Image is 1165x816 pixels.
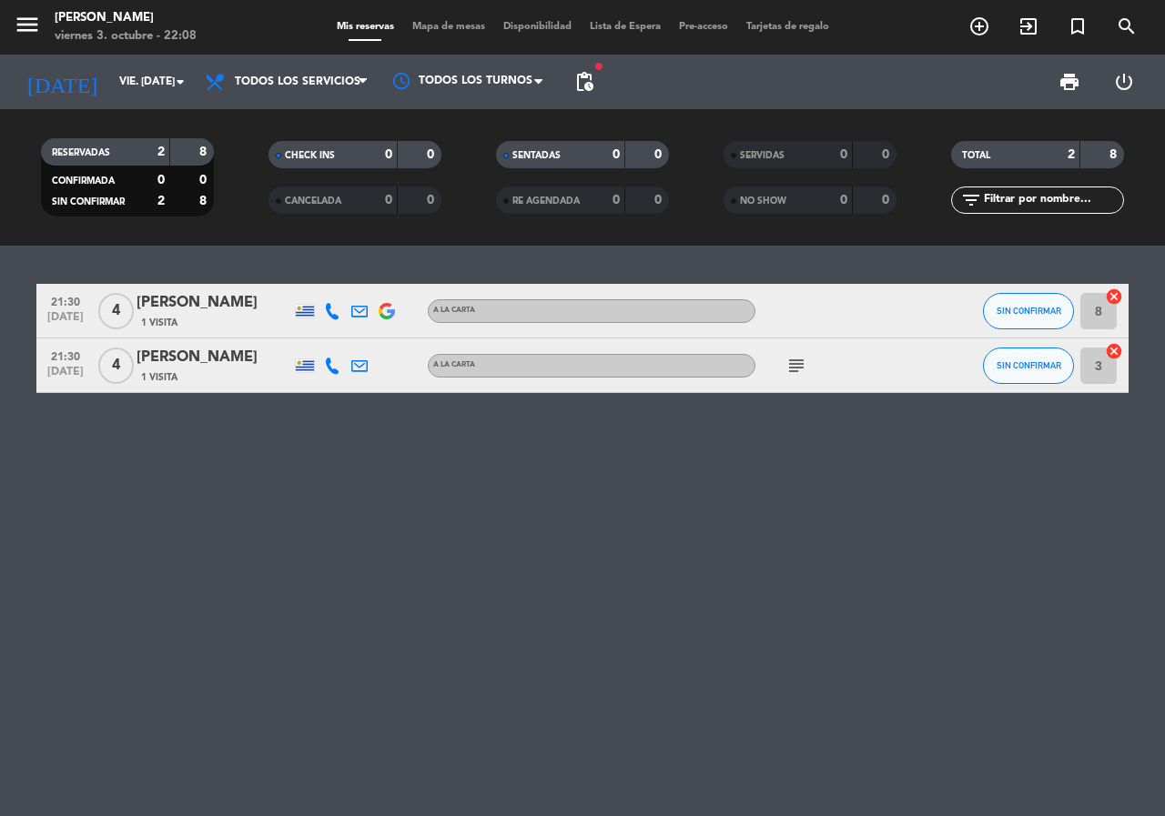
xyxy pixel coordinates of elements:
span: SIN CONFIRMAR [997,360,1061,370]
span: 4 [98,348,134,384]
span: RE AGENDADA [512,196,580,206]
i: turned_in_not [1067,15,1089,37]
strong: 2 [1068,148,1075,161]
div: [PERSON_NAME] [55,9,197,27]
strong: 0 [199,174,210,186]
i: power_settings_new [1113,71,1135,93]
span: Lista de Espera [581,22,670,32]
span: SIN CONFIRMAR [997,306,1061,316]
span: A LA CARTA [433,361,475,368]
strong: 0 [157,174,165,186]
strong: 0 [654,148,665,161]
span: 21:30 [43,345,88,366]
span: Disponibilidad [494,22,581,32]
span: Todos los servicios [235,76,360,88]
strong: 2 [157,195,165,207]
span: TOTAL [962,151,990,160]
i: add_circle_outline [968,15,990,37]
span: SIN CONFIRMAR [52,197,125,207]
div: LOG OUT [1097,55,1151,109]
span: 4 [98,293,134,329]
i: cancel [1105,342,1123,360]
span: fiber_manual_record [593,61,604,72]
span: Tarjetas de regalo [737,22,838,32]
strong: 0 [385,194,392,207]
span: A LA CARTA [433,307,475,314]
i: menu [14,11,41,38]
strong: 0 [613,148,620,161]
span: 21:30 [43,290,88,311]
i: exit_to_app [1018,15,1039,37]
img: google-logo.png [379,303,395,319]
span: Pre-acceso [670,22,737,32]
strong: 0 [427,148,438,161]
div: [PERSON_NAME] [137,291,291,315]
span: Mis reservas [328,22,403,32]
strong: 0 [385,148,392,161]
span: 1 Visita [141,316,177,330]
div: [PERSON_NAME] [137,346,291,369]
i: arrow_drop_down [169,71,191,93]
span: CONFIRMADA [52,176,115,186]
span: [DATE] [43,311,88,332]
span: CHECK INS [285,151,335,160]
i: subject [785,355,807,377]
span: SENTADAS [512,151,561,160]
input: Filtrar por nombre... [982,190,1123,210]
span: Mapa de mesas [403,22,494,32]
strong: 0 [654,194,665,207]
strong: 0 [613,194,620,207]
strong: 0 [882,148,893,161]
strong: 0 [882,194,893,207]
button: menu [14,11,41,45]
i: [DATE] [14,62,110,102]
span: SERVIDAS [740,151,785,160]
span: pending_actions [573,71,595,93]
i: search [1116,15,1138,37]
strong: 2 [157,146,165,158]
span: [DATE] [43,366,88,387]
strong: 8 [1109,148,1120,161]
span: print [1059,71,1080,93]
strong: 0 [840,148,847,161]
button: SIN CONFIRMAR [983,293,1074,329]
strong: 0 [840,194,847,207]
span: CANCELADA [285,196,341,206]
div: viernes 3. octubre - 22:08 [55,27,197,45]
span: NO SHOW [740,196,786,206]
i: cancel [1105,287,1123,306]
strong: 8 [199,146,210,158]
span: 1 Visita [141,370,177,385]
strong: 0 [427,194,438,207]
span: RESERVADAS [52,148,110,157]
button: SIN CONFIRMAR [983,348,1074,384]
i: filter_list [960,189,982,211]
strong: 8 [199,195,210,207]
